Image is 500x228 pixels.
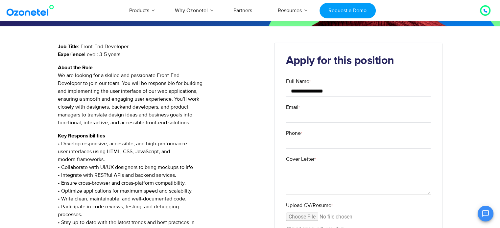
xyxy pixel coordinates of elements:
h2: Apply for this position [286,54,431,68]
label: Cover Letter [286,155,431,163]
strong: Job Title [58,44,78,49]
label: Upload CV/Resume [286,201,431,209]
label: Full Name [286,77,431,85]
p: : Front-End Developer Level: 3-5 years [58,43,265,58]
p: We are looking for a skilled and passionate Front-End Developer to join our team. You will be res... [58,64,265,127]
strong: About the Role [58,65,93,70]
a: Request a Demo [320,3,376,18]
label: Email [286,103,431,111]
button: Open chat [478,206,493,221]
label: Phone [286,129,431,137]
strong: Key Responsibilities [58,133,105,138]
strong: Experience [58,52,84,57]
